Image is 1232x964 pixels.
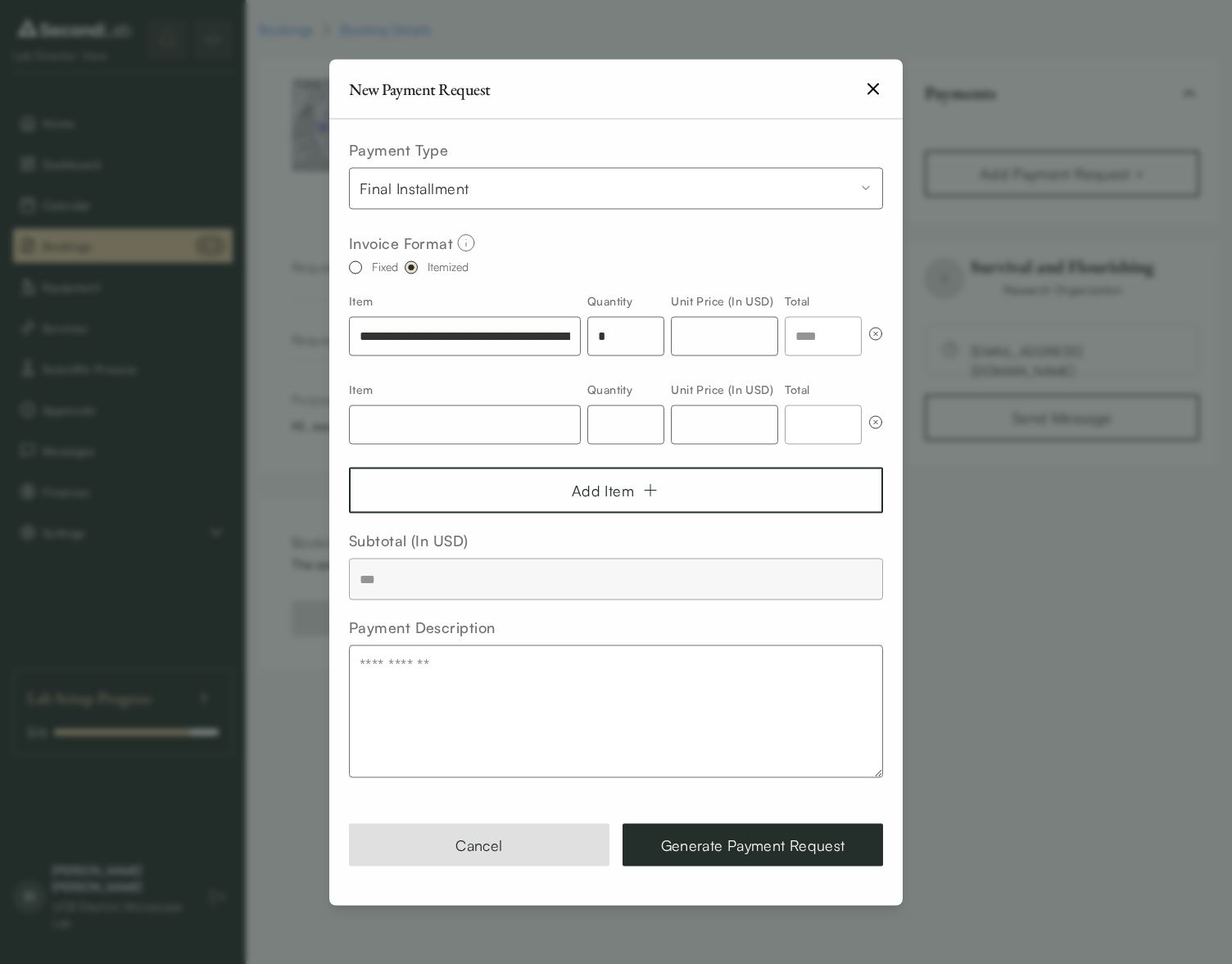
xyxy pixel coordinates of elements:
[349,232,453,254] span: Invoice Format
[785,293,810,307] label: Total
[349,382,374,396] label: Item
[671,293,773,307] label: Unit Price (In USD)
[349,823,609,866] button: Cancel
[372,260,398,272] div: Fixed
[349,531,469,549] label: Subtotal (In USD)
[349,140,448,158] label: Payment Type
[349,167,883,209] button: Payment Type
[587,382,632,396] label: Quantity
[349,467,883,513] button: Add Item
[349,618,496,636] label: Payment Description
[785,382,810,396] label: Total
[587,293,632,307] label: Quantity
[349,293,374,307] label: Item
[428,260,469,272] div: Itemized
[623,823,883,866] button: Generate Payment Request
[349,80,491,97] h2: New Payment Request
[671,382,773,396] label: Unit Price (In USD)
